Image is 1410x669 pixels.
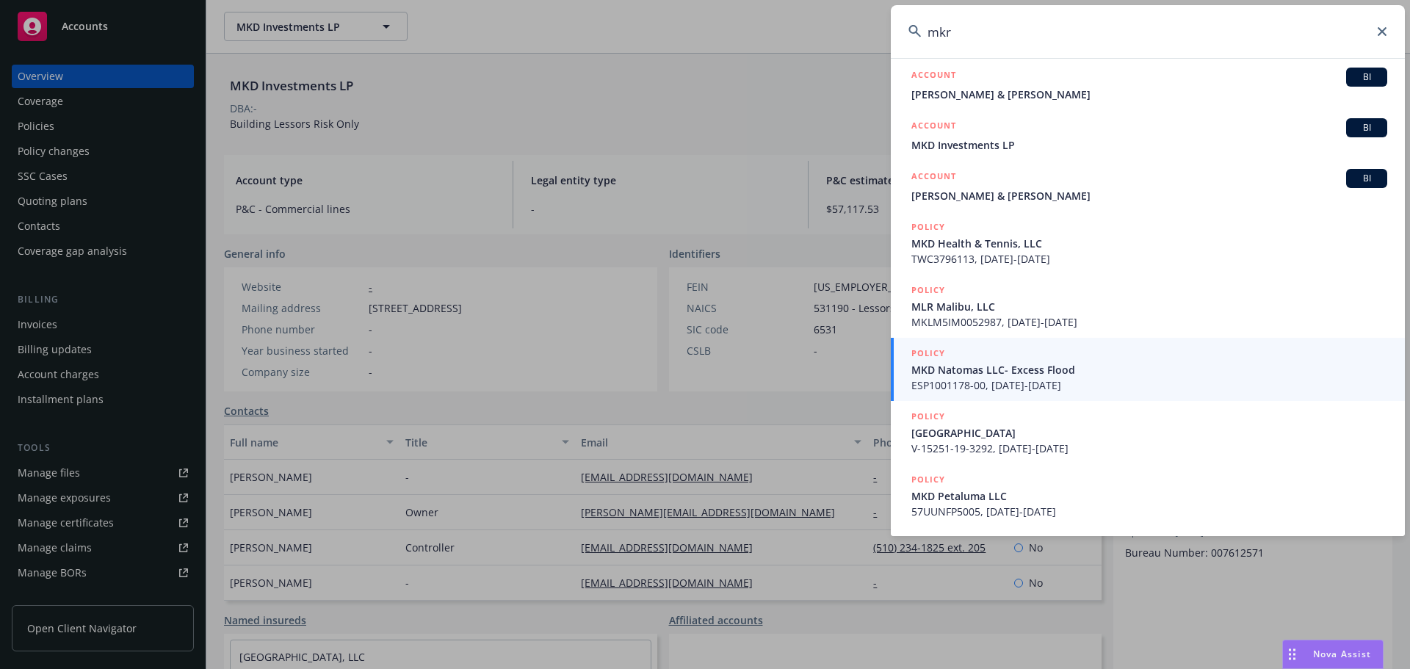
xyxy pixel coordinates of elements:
input: Search... [891,5,1405,58]
span: MKD Investments LP [911,137,1387,153]
span: TWC3796113, [DATE]-[DATE] [911,251,1387,267]
h5: ACCOUNT [911,68,956,85]
button: Nova Assist [1282,640,1384,669]
span: [PERSON_NAME] & [PERSON_NAME] [911,188,1387,203]
h5: ACCOUNT [911,118,956,136]
span: 57UUNFP5005, [DATE]-[DATE] [911,504,1387,519]
span: BI [1352,70,1381,84]
a: POLICYMKD Petaluma LLC57UUNFP5005, [DATE]-[DATE] [891,464,1405,527]
span: MLR Malibu, LLC [911,299,1387,314]
a: ACCOUNTBI[PERSON_NAME] & [PERSON_NAME] [891,59,1405,110]
a: ACCOUNTBI[PERSON_NAME] & [PERSON_NAME] [891,161,1405,211]
h5: POLICY [911,472,945,487]
span: MKD Health & Tennis, LLC [911,236,1387,251]
a: POLICY[GEOGRAPHIC_DATA]V-15251-19-3292, [DATE]-[DATE] [891,401,1405,464]
span: [PERSON_NAME] & [PERSON_NAME] [911,87,1387,102]
a: ACCOUNTBIMKD Investments LP [891,110,1405,161]
h5: POLICY [911,220,945,234]
span: Nova Assist [1313,648,1371,660]
a: POLICYMKD Natomas LLC- Excess FloodESP1001178-00, [DATE]-[DATE] [891,338,1405,401]
a: POLICYMLR Malibu, LLCMKLM5IM0052987, [DATE]-[DATE] [891,275,1405,338]
span: V-15251-19-3292, [DATE]-[DATE] [911,441,1387,456]
h5: POLICY [911,283,945,297]
h5: POLICY [911,409,945,424]
span: MKD Petaluma LLC [911,488,1387,504]
span: BI [1352,121,1381,134]
span: MKLM5IM0052987, [DATE]-[DATE] [911,314,1387,330]
a: POLICYMKD Health & Tennis, LLCTWC3796113, [DATE]-[DATE] [891,211,1405,275]
h5: ACCOUNT [911,169,956,187]
span: [GEOGRAPHIC_DATA] [911,425,1387,441]
h5: POLICY [911,346,945,361]
span: MKD Natomas LLC- Excess Flood [911,362,1387,377]
span: ESP1001178-00, [DATE]-[DATE] [911,377,1387,393]
span: BI [1352,172,1381,185]
div: Drag to move [1283,640,1301,668]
